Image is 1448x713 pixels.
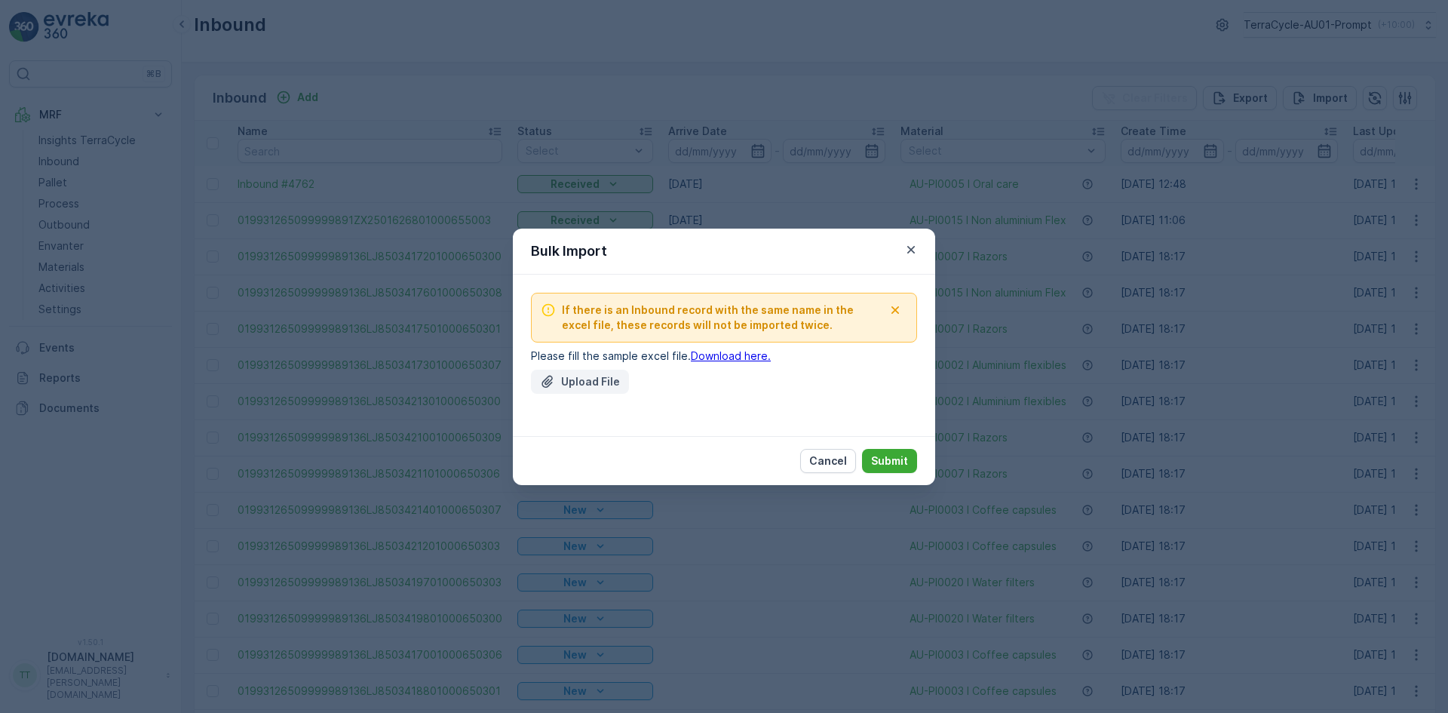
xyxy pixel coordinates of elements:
p: Please fill the sample excel file. [531,349,917,364]
p: Cancel [809,453,847,469]
button: Submit [862,449,917,473]
p: Submit [871,453,908,469]
a: Download here. [691,349,771,362]
p: Bulk Import [531,241,607,262]
button: Cancel [800,449,856,473]
button: Upload File [531,370,629,394]
p: Upload File [561,374,620,389]
span: If there is an Inbound record with the same name in the excel file, these records will not be imp... [562,303,883,333]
